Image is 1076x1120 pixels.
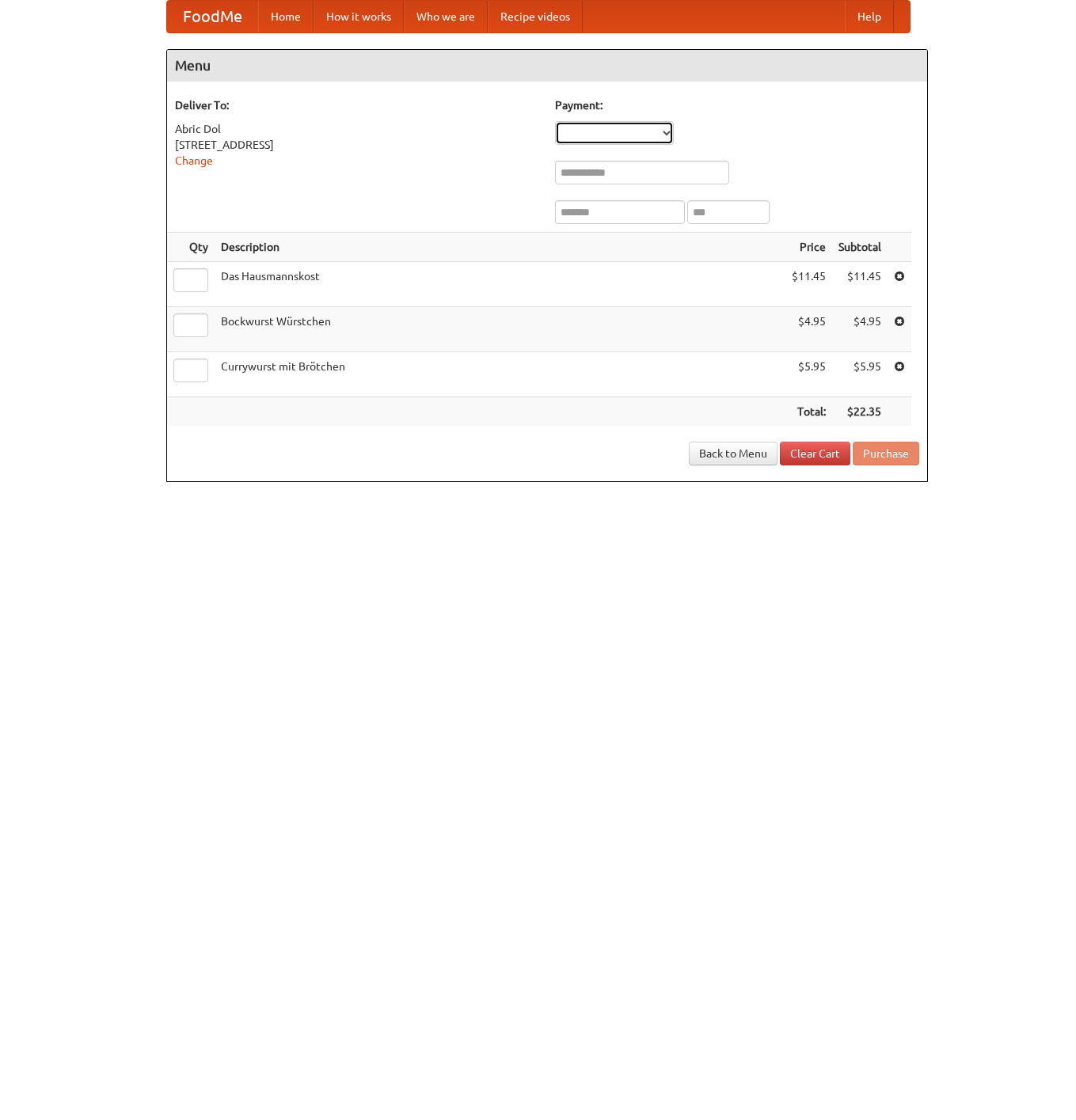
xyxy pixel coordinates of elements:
h5: Deliver To: [175,97,539,113]
td: $4.95 [832,307,888,352]
h5: Payment: [555,97,919,113]
button: Purchase [853,442,919,465]
td: $5.95 [832,352,888,397]
a: How it works [314,1,404,32]
td: $4.95 [785,307,832,352]
a: Recipe videos [488,1,583,32]
td: $5.95 [785,352,832,397]
th: Qty [167,233,215,262]
td: $11.45 [785,262,832,307]
a: Home [258,1,314,32]
a: FoodMe [167,1,258,32]
td: Das Hausmannskost [215,262,785,307]
div: Abric Dol [175,121,539,137]
td: Bockwurst Würstchen [215,307,785,352]
th: Price [785,233,832,262]
a: Change [175,154,213,167]
a: Help [845,1,894,32]
th: Subtotal [832,233,888,262]
td: $11.45 [832,262,888,307]
a: Back to Menu [689,442,778,465]
th: Description [215,233,785,262]
a: Clear Cart [780,442,850,465]
a: Who we are [404,1,488,32]
h4: Menu [167,50,927,82]
td: Currywurst mit Brötchen [215,352,785,397]
th: $22.35 [832,397,888,427]
div: [STREET_ADDRESS] [175,137,539,153]
th: Total: [785,397,832,427]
